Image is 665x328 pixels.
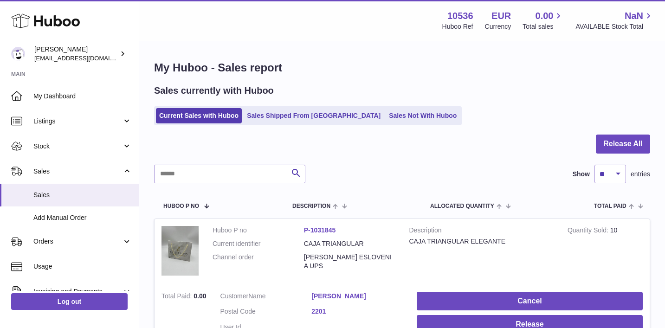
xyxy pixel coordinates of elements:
[213,253,304,270] dt: Channel order
[213,239,304,248] dt: Current identifier
[575,10,654,31] a: NaN AVAILABLE Stock Total
[163,203,199,209] span: Huboo P no
[213,226,304,235] dt: Huboo P no
[33,262,132,271] span: Usage
[220,307,312,318] dt: Postal Code
[33,287,122,296] span: Invoicing and Payments
[154,60,650,75] h1: My Huboo - Sales report
[386,108,460,123] a: Sales Not With Huboo
[292,203,330,209] span: Description
[33,213,132,222] span: Add Manual Order
[442,22,473,31] div: Huboo Ref
[34,54,136,62] span: [EMAIL_ADDRESS][DOMAIN_NAME]
[523,22,564,31] span: Total sales
[304,239,395,248] dd: CAJA TRIANGULAR
[11,293,128,310] a: Log out
[304,253,395,270] dd: [PERSON_NAME] ESLOVENIA UPS
[161,292,194,302] strong: Total Paid
[194,292,206,300] span: 0.00
[33,117,122,126] span: Listings
[575,22,654,31] span: AVAILABLE Stock Total
[33,167,122,176] span: Sales
[304,226,336,234] a: P-1031845
[33,191,132,199] span: Sales
[594,203,626,209] span: Total paid
[244,108,384,123] a: Sales Shipped From [GEOGRAPHIC_DATA]
[311,292,403,301] a: [PERSON_NAME]
[485,22,511,31] div: Currency
[220,292,249,300] span: Customer
[154,84,274,97] h2: Sales currently with Huboo
[430,203,494,209] span: ALLOCATED Quantity
[447,10,473,22] strong: 10536
[625,10,643,22] span: NaN
[536,10,554,22] span: 0.00
[568,226,610,236] strong: Quantity Sold
[409,226,554,237] strong: Description
[573,170,590,179] label: Show
[156,108,242,123] a: Current Sales with Huboo
[220,292,312,303] dt: Name
[561,219,650,285] td: 10
[33,237,122,246] span: Orders
[34,45,118,63] div: [PERSON_NAME]
[33,92,132,101] span: My Dashboard
[631,170,650,179] span: entries
[417,292,643,311] button: Cancel
[523,10,564,31] a: 0.00 Total sales
[11,47,25,61] img: riberoyepescamila@hotmail.com
[311,307,403,316] a: 2201
[409,237,554,246] div: CAJA TRIANGULAR ELEGANTE
[33,142,122,151] span: Stock
[161,226,199,276] img: 1739352557.JPG
[596,135,650,154] button: Release All
[491,10,511,22] strong: EUR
